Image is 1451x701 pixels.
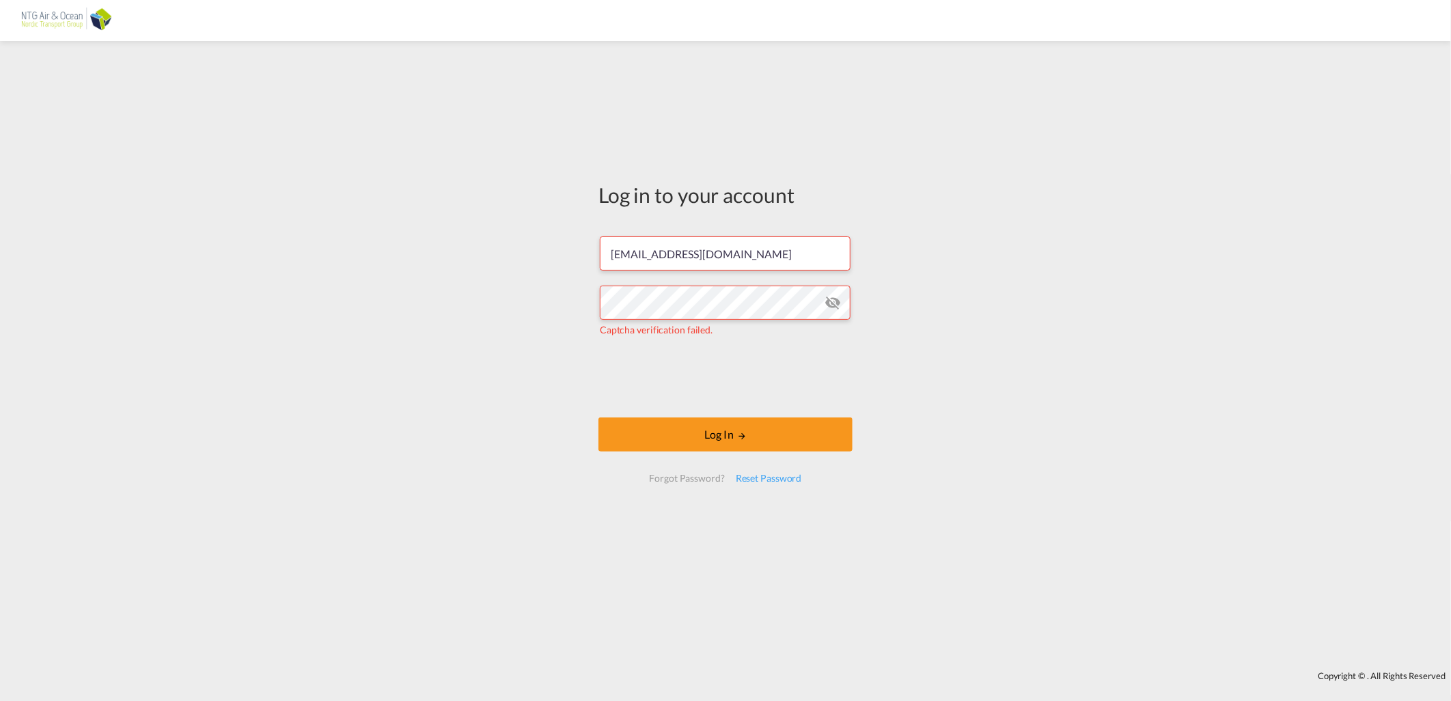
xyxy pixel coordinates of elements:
div: Forgot Password? [644,466,730,491]
span: Captcha verification failed. [600,324,713,335]
img: af31b1c0b01f11ecbc353f8e72265e29.png [20,5,113,36]
div: Log in to your account [598,180,853,209]
button: LOGIN [598,417,853,452]
div: Reset Password [730,466,807,491]
input: Enter email/phone number [600,236,851,271]
iframe: reCAPTCHA [622,350,829,404]
md-icon: icon-eye-off [825,294,841,311]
